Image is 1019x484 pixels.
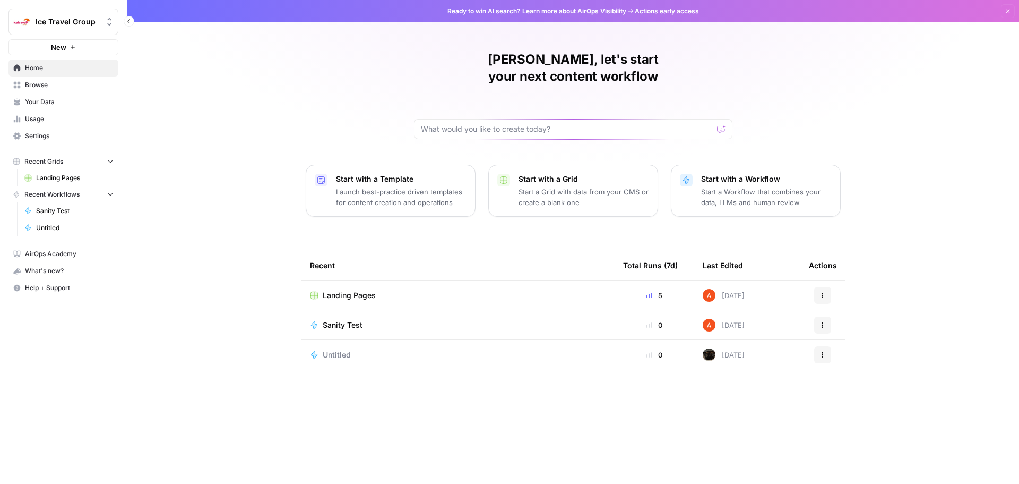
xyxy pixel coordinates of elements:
span: Help + Support [25,283,114,293]
div: Actions [809,251,837,280]
p: Start with a Grid [519,174,649,184]
span: Home [25,63,114,73]
p: Start with a Template [336,174,467,184]
button: Start with a TemplateLaunch best-practice driven templates for content creation and operations [306,165,476,217]
p: Start with a Workflow [701,174,832,184]
div: [DATE] [703,319,745,332]
a: Sanity Test [20,202,118,219]
a: Sanity Test [310,320,606,330]
span: Actions early access [635,6,699,16]
img: cje7zb9ux0f2nqyv5qqgv3u0jxek [703,289,715,302]
button: Workspace: Ice Travel Group [8,9,118,35]
span: Your Data [25,97,114,107]
div: [DATE] [703,349,745,361]
span: Ice Travel Group [36,16,100,27]
input: What would you like to create today? [421,124,713,134]
a: Settings [8,128,118,145]
div: Recent [310,251,606,280]
a: Your Data [8,94,118,111]
a: Untitled [310,350,606,360]
div: What's new? [9,263,118,279]
button: Recent Grids [8,154,118,169]
div: [DATE] [703,289,745,302]
div: Total Runs (7d) [623,251,678,280]
a: Learn more [522,7,557,15]
a: Untitled [20,219,118,236]
a: Home [8,60,118,77]
button: Start with a WorkflowStart a Workflow that combines your data, LLMs and human review [671,165,841,217]
span: Untitled [323,350,351,360]
span: Settings [25,131,114,141]
p: Start a Workflow that combines your data, LLMs and human review [701,186,832,208]
button: What's new? [8,262,118,279]
span: Untitled [36,223,114,233]
button: Start with a GridStart a Grid with data from your CMS or create a blank one [488,165,658,217]
a: AirOps Academy [8,245,118,262]
div: 0 [623,320,686,330]
p: Launch best-practice driven templates for content creation and operations [336,186,467,208]
div: Last Edited [703,251,743,280]
span: Recent Grids [24,157,63,166]
a: Landing Pages [20,169,118,186]
div: 5 [623,290,686,301]
span: Usage [25,114,114,124]
span: Recent Workflows [24,190,80,199]
span: Ready to win AI search? about AirOps Visibility [447,6,626,16]
span: New [51,42,66,53]
span: Landing Pages [323,290,376,301]
span: Sanity Test [323,320,362,330]
span: AirOps Academy [25,249,114,259]
a: Usage [8,111,118,128]
span: Sanity Test [36,206,114,216]
div: 0 [623,350,686,360]
button: Recent Workflows [8,186,118,202]
a: Browse [8,77,118,94]
a: Landing Pages [310,290,606,301]
span: Browse [25,80,114,90]
button: New [8,39,118,55]
button: Help + Support [8,279,118,296]
span: Landing Pages [36,173,114,183]
p: Start a Grid with data from your CMS or create a blank one [519,186,649,208]
img: Ice Travel Group Logo [12,12,31,31]
img: cje7zb9ux0f2nqyv5qqgv3u0jxek [703,319,715,332]
h1: [PERSON_NAME], let's start your next content workflow [414,51,732,85]
img: a7wp29i4q9fg250eipuu1edzbiqn [703,349,715,361]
